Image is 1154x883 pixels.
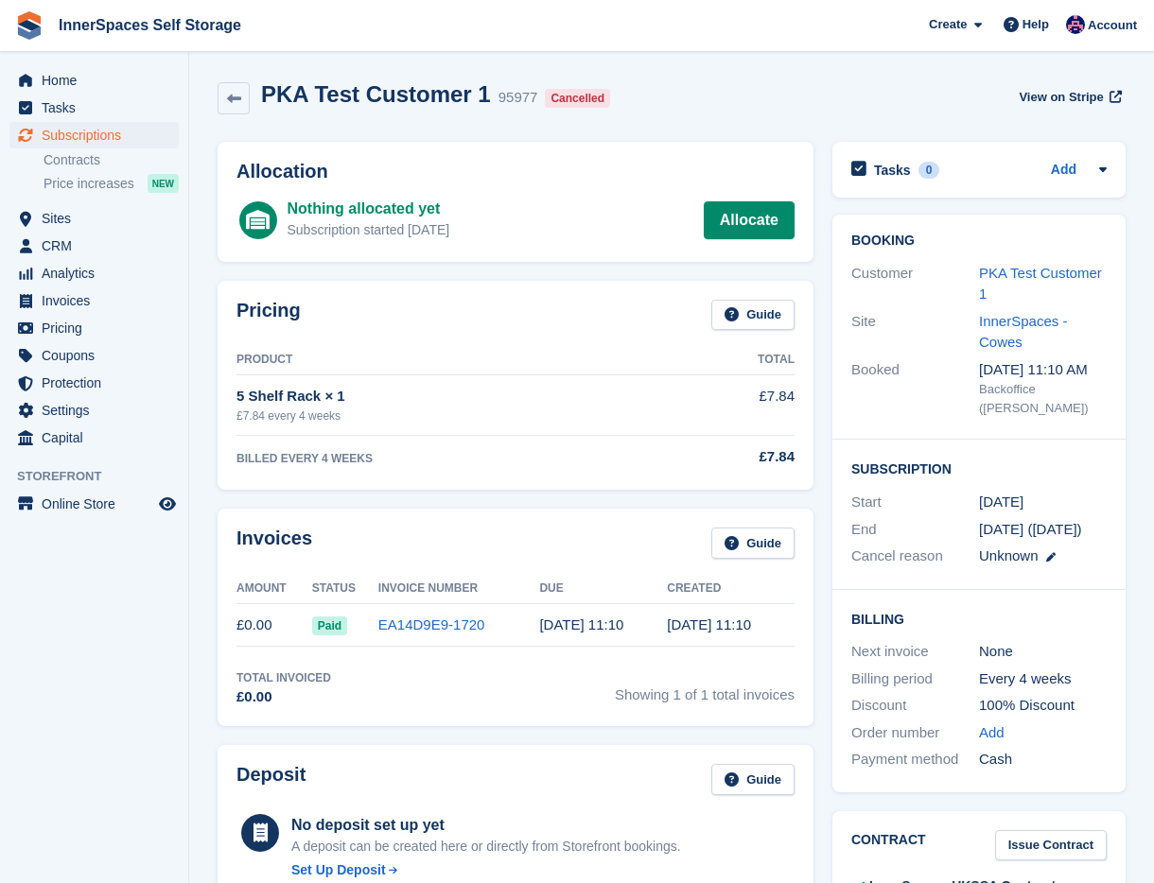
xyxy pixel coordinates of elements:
[291,837,681,857] p: A deposit can be created here or directly from Storefront bookings.
[9,205,179,232] a: menu
[1019,88,1103,107] span: View on Stripe
[851,830,926,861] h2: Contract
[42,233,155,259] span: CRM
[9,260,179,286] a: menu
[918,162,940,179] div: 0
[667,616,751,632] time: 2025-07-18 10:10:22 UTC
[17,467,188,486] span: Storefront
[711,528,795,559] a: Guide
[42,397,155,424] span: Settings
[236,386,676,407] div: 5 Shelf Rack × 1
[545,89,610,108] div: Cancelled
[236,574,312,604] th: Amount
[979,547,1039,563] span: Unknown
[9,342,179,369] a: menu
[851,668,979,690] div: Billing period
[704,201,795,239] a: Allocate
[851,359,979,418] div: Booked
[236,669,331,686] div: Total Invoiced
[676,446,795,468] div: £7.84
[979,521,1082,537] span: [DATE] ([DATE])
[236,161,795,182] h2: Allocation
[851,695,979,717] div: Discount
[851,519,979,541] div: End
[851,492,979,513] div: Start
[236,686,331,708] div: £0.00
[851,459,1107,477] h2: Subscription
[236,764,306,795] h2: Deposit
[615,669,795,708] span: Showing 1 of 1 total invoices
[1011,81,1126,113] a: View on Stripe
[979,313,1067,351] a: InnerSpaces - Cowes
[9,370,179,396] a: menu
[44,173,179,194] a: Price increases NEW
[9,95,179,121] a: menu
[236,604,312,647] td: £0.00
[148,174,179,193] div: NEW
[312,574,378,604] th: Status
[42,287,155,314] span: Invoices
[851,311,979,354] div: Site
[9,287,179,314] a: menu
[979,749,1107,770] div: Cash
[979,695,1107,717] div: 100% Discount
[42,491,155,517] span: Online Store
[236,450,676,467] div: BILLED EVERY 4 WEEKS
[539,574,667,604] th: Due
[287,220,449,240] div: Subscription started [DATE]
[1023,15,1049,34] span: Help
[9,67,179,94] a: menu
[236,528,312,559] h2: Invoices
[42,205,155,232] span: Sites
[9,491,179,517] a: menu
[676,345,795,375] th: Total
[42,260,155,286] span: Analytics
[9,424,179,451] a: menu
[42,122,155,148] span: Subscriptions
[851,749,979,770] div: Payment method
[676,375,795,435] td: £7.84
[979,668,1107,690] div: Every 4 weeks
[711,300,795,331] a: Guide
[9,315,179,341] a: menu
[312,616,347,635] span: Paid
[291,860,681,880] a: Set Up Deposit
[42,424,155,451] span: Capital
[851,234,1107,249] h2: Booking
[9,397,179,424] a: menu
[15,11,44,40] img: stora-icon-8386f47178a22dfd0bd8f6a31ec36ba5ce8667c1dd55bd0f319d3a0aa187defe.svg
[44,151,179,169] a: Contracts
[1066,15,1085,34] img: Dominic Hampson
[378,616,485,632] a: EA14D9E9-1720
[851,641,979,663] div: Next invoice
[979,722,1005,744] a: Add
[851,545,979,567] div: Cancel reason
[44,175,134,193] span: Price increases
[1051,160,1076,182] a: Add
[979,641,1107,663] div: None
[42,370,155,396] span: Protection
[291,860,386,880] div: Set Up Deposit
[236,407,676,424] div: £7.84 every 4 weeks
[291,814,681,837] div: No deposit set up yet
[42,342,155,369] span: Coupons
[498,87,538,109] div: 95977
[539,616,623,632] time: 2025-07-19 10:10:21 UTC
[851,722,979,744] div: Order number
[979,265,1102,303] a: PKA Test Customer 1
[51,9,249,41] a: InnerSpaces Self Storage
[1088,16,1137,35] span: Account
[261,81,491,107] h2: PKA Test Customer 1
[979,359,1107,381] div: [DATE] 11:10 AM
[929,15,967,34] span: Create
[851,263,979,305] div: Customer
[851,609,1107,628] h2: Billing
[236,300,301,331] h2: Pricing
[979,492,1023,513] time: 2025-07-18 00:00:00 UTC
[9,122,179,148] a: menu
[236,345,676,375] th: Product
[874,162,911,179] h2: Tasks
[667,574,795,604] th: Created
[156,493,179,515] a: Preview store
[378,574,540,604] th: Invoice Number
